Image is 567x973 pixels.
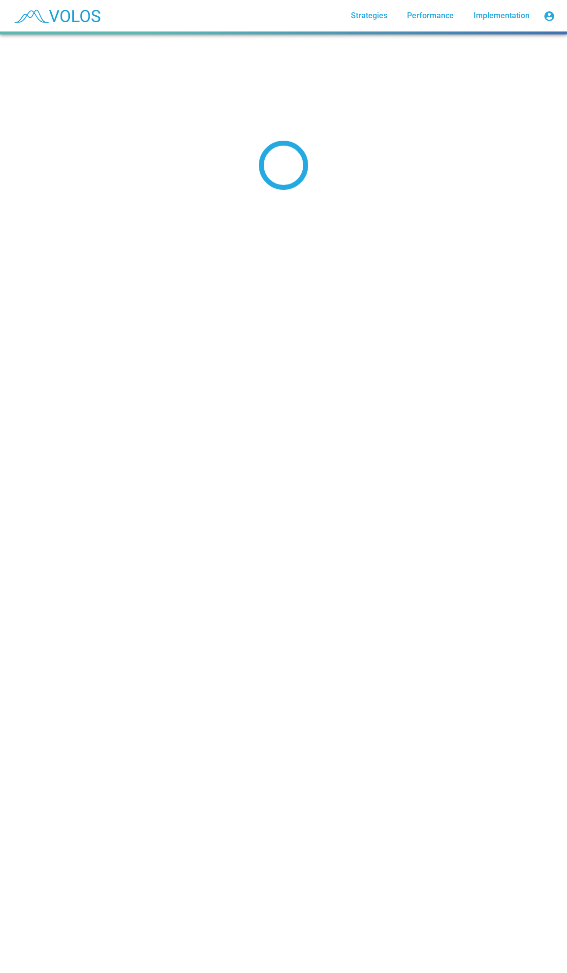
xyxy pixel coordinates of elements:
span: Strategies [351,11,387,20]
mat-icon: account_circle [543,10,555,22]
img: blue_transparent.png [8,3,105,28]
a: Performance [399,7,462,25]
a: Strategies [343,7,395,25]
a: Implementation [466,7,537,25]
span: Implementation [473,11,530,20]
span: Performance [407,11,454,20]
